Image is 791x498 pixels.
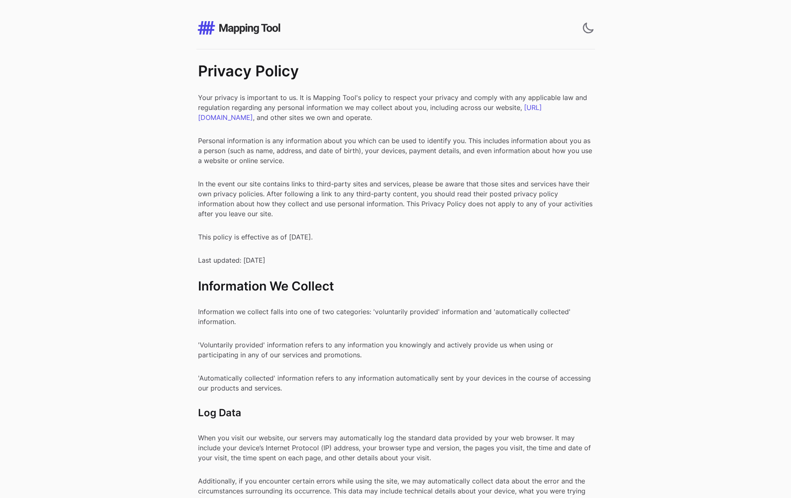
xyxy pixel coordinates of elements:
p: Personal information is any information about you which can be used to identify you. This include... [198,136,593,166]
h2: Privacy Policy [198,63,593,79]
p: Information we collect falls into one of two categories: 'voluntarily provided' information and '... [198,307,593,327]
p: When you visit our website, our servers may automatically log the standard data provided by your ... [198,433,593,463]
p: 'Voluntarily provided' information refers to any information you knowingly and actively provide u... [198,340,593,360]
p: In the event our site contains links to third-party sites and services, please be aware that thos... [198,179,593,219]
p: This policy is effective as of [DATE]. [198,232,593,242]
p: 'Automatically collected' information refers to any information automatically sent by your device... [198,373,593,393]
img: Mapping Tool [196,20,281,36]
p: Last updated: [DATE] [198,255,593,265]
h4: Log Data [198,406,593,420]
p: Your privacy is important to us. It is Mapping Tool's policy to respect your privacy and comply w... [198,93,593,122]
h3: Information We Collect [198,278,593,293]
